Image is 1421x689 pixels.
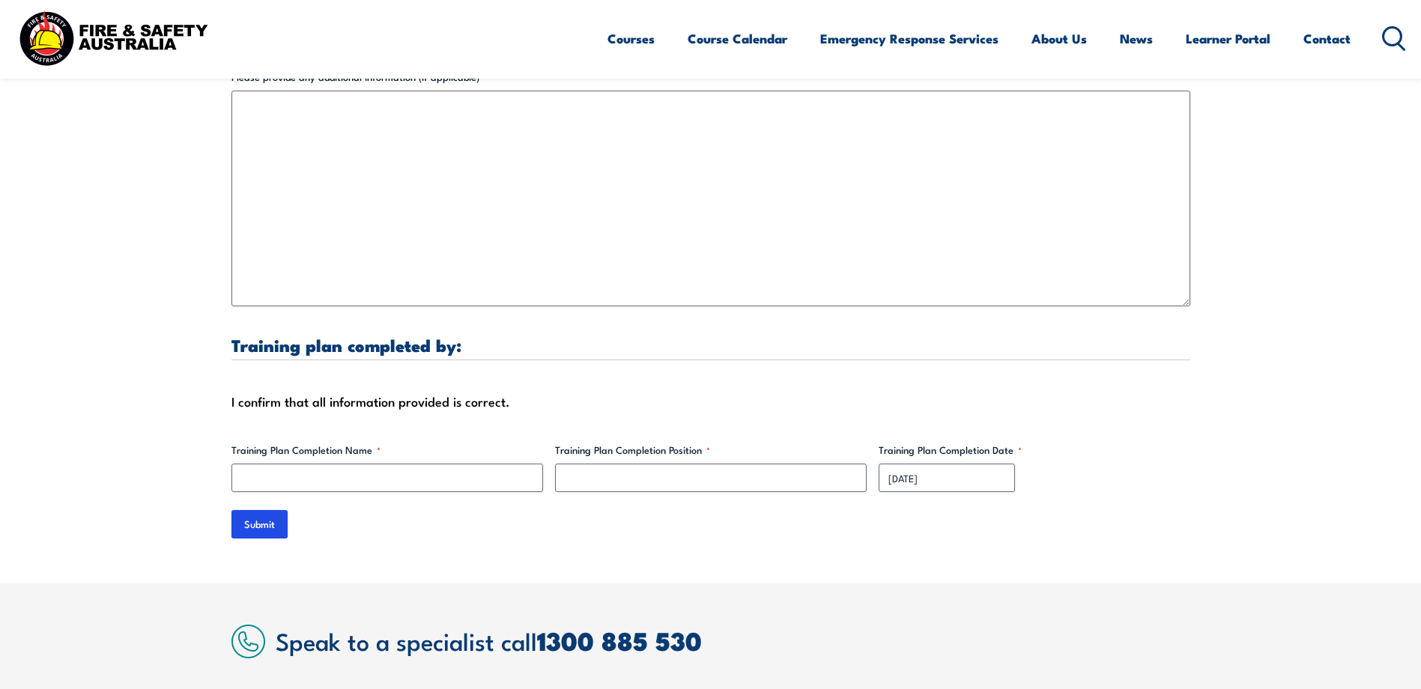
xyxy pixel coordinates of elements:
[231,336,1190,353] h3: Training plan completed by:
[608,19,655,58] a: Courses
[879,464,1015,492] input: dd/mm/yyyy
[231,510,288,538] input: Submit
[231,390,1190,413] div: I confirm that all information provided is correct.
[1031,19,1087,58] a: About Us
[879,443,1190,458] label: Training Plan Completion Date
[537,620,702,660] a: 1300 885 530
[820,19,999,58] a: Emergency Response Services
[231,443,543,458] label: Training Plan Completion Name
[276,627,1190,654] h2: Speak to a specialist call
[688,19,787,58] a: Course Calendar
[555,443,867,458] label: Training Plan Completion Position
[1303,19,1351,58] a: Contact
[1186,19,1270,58] a: Learner Portal
[1120,19,1153,58] a: News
